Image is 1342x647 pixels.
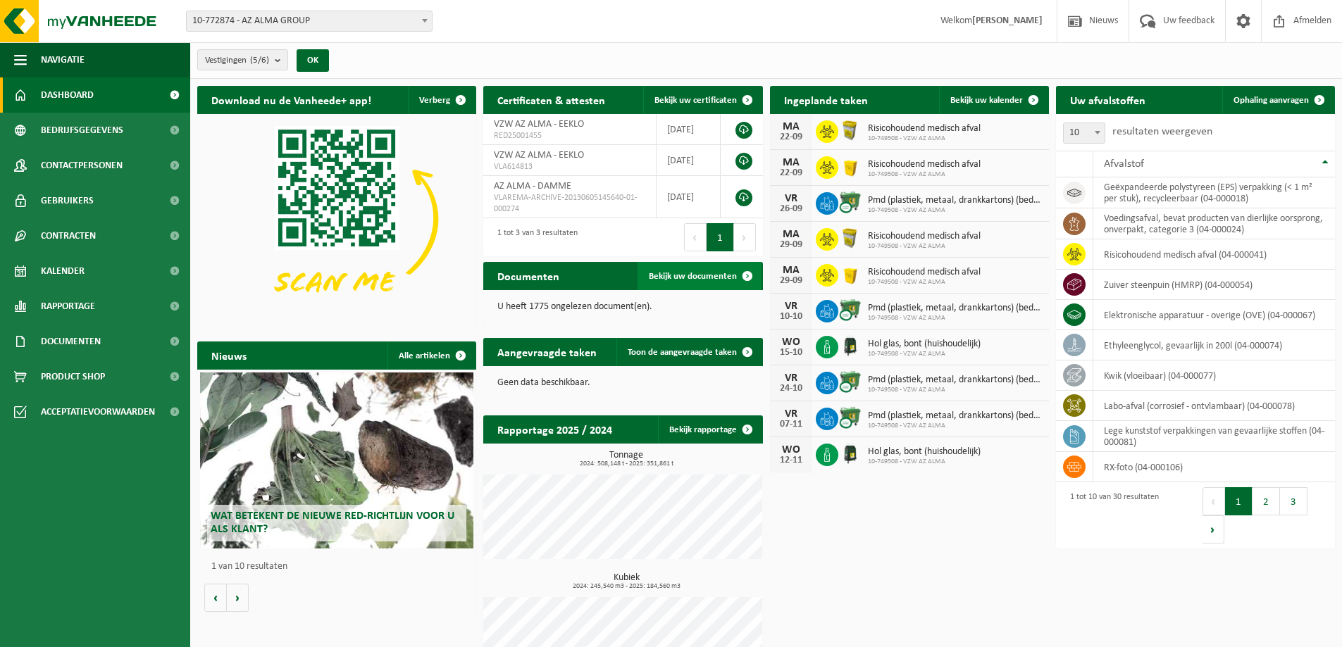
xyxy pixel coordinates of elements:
[868,458,981,466] span: 10-749508 - VZW AZ ALMA
[494,192,645,215] span: VLAREMA-ARCHIVE-20130605145640-01-000274
[777,265,805,276] div: MA
[777,240,805,250] div: 29-09
[868,339,981,350] span: Hol glas, bont (huishoudelijk)
[838,441,862,465] img: CR-HR-1C-1000-PES-01
[1093,421,1335,452] td: lege kunststof verpakkingen van gevaarlijke stoffen (04-000081)
[657,176,721,218] td: [DATE]
[41,148,123,183] span: Contactpersonen
[494,150,584,161] span: VZW AZ ALMA - EEKLO
[490,573,762,590] h3: Kubiek
[197,114,476,323] img: Download de VHEPlus App
[1063,486,1159,545] div: 1 tot 10 van 30 resultaten
[197,49,288,70] button: Vestigingen(5/6)
[777,157,805,168] div: MA
[838,262,862,286] img: LP-SB-00050-HPE-22
[972,15,1043,26] strong: [PERSON_NAME]
[777,348,805,358] div: 15-10
[1253,487,1280,515] button: 2
[197,86,385,113] h2: Download nu de Vanheede+ app!
[628,348,737,357] span: Toon de aangevraagde taken
[868,314,1042,322] span: 10-749508 - VZW AZ ALMA
[657,114,721,145] td: [DATE]
[777,121,805,132] div: MA
[490,451,762,467] h3: Tonnage
[868,242,981,251] span: 10-749508 - VZW AZ ALMA
[494,130,645,142] span: RED25001455
[1104,158,1144,170] span: Afvalstof
[186,11,433,32] span: 10-772874 - AZ ALMA GROUP
[41,359,105,394] span: Product Shop
[777,420,805,429] div: 07-11
[1112,126,1212,137] label: resultaten weergeven
[838,298,862,322] img: WB-0770-CU
[494,181,571,191] span: AZ ALMA - DAMME
[868,206,1042,215] span: 10-749508 - VZW AZ ALMA
[1093,270,1335,300] td: zuiver steenpuin (HMRP) (04-000054)
[777,312,805,322] div: 10-10
[777,301,805,312] div: VR
[41,113,123,148] span: Bedrijfsgegevens
[497,302,748,312] p: U heeft 1775 ongelezen document(en).
[777,408,805,420] div: VR
[41,324,101,359] span: Documenten
[41,218,96,253] span: Contracten
[777,276,805,286] div: 29-09
[868,134,981,143] span: 10-749508 - VZW AZ ALMA
[777,193,805,204] div: VR
[204,584,227,612] button: Vorige
[939,86,1048,114] a: Bekijk uw kalender
[483,86,619,113] h2: Certificaten & attesten
[777,337,805,348] div: WO
[1093,300,1335,330] td: elektronische apparatuur - overige (OVE) (04-000067)
[868,422,1042,430] span: 10-749508 - VZW AZ ALMA
[777,372,805,384] div: VR
[1063,123,1105,144] span: 10
[868,446,981,458] span: Hol glas, bont (huishoudelijk)
[657,145,721,176] td: [DATE]
[211,562,469,572] p: 1 van 10 resultaten
[483,415,626,443] h2: Rapportage 2025 / 2024
[1093,330,1335,360] td: ethyleenglycol, gevaarlijk in 200l (04-000074)
[868,195,1042,206] span: Pmd (plastiek, metaal, drankkartons) (bedrijven)
[1056,86,1160,113] h2: Uw afvalstoffen
[1093,208,1335,239] td: voedingsafval, bevat producten van dierlijke oorsprong, onverpakt, categorie 3 (04-000024)
[838,370,862,394] img: WB-0770-CU
[777,384,805,394] div: 24-10
[868,159,981,170] span: Risicohoudend medisch afval
[1203,487,1225,515] button: Previous
[868,267,981,278] span: Risicohoudend medisch afval
[838,334,862,358] img: CR-HR-1C-1000-PES-01
[649,272,737,281] span: Bekijk uw documenten
[777,229,805,240] div: MA
[868,410,1042,422] span: Pmd (plastiek, metaal, drankkartons) (bedrijven)
[41,394,155,429] span: Acceptatievoorwaarden
[1093,177,1335,208] td: geëxpandeerde polystyreen (EPS) verpakking (< 1 m² per stuk), recycleerbaar (04-000018)
[200,372,473,548] a: Wat betekent de nieuwe RED-richtlijn voor u als klant?
[777,444,805,456] div: WO
[868,350,981,358] span: 10-749508 - VZW AZ ALMA
[684,223,707,251] button: Previous
[483,338,611,365] h2: Aangevraagde taken
[838,406,862,429] img: WB-0770-CU
[197,341,261,369] h2: Nieuws
[250,56,269,65] count: (5/6)
[41,42,85,77] span: Navigatie
[616,338,762,366] a: Toon de aangevraagde taken
[227,584,249,612] button: Volgende
[205,50,269,71] span: Vestigingen
[211,510,454,535] span: Wat betekent de nieuwe RED-richtlijn voor u als klant?
[297,49,329,72] button: OK
[777,456,805,465] div: 12-11
[1280,487,1307,515] button: 3
[419,96,450,105] span: Verberg
[1093,452,1335,482] td: RX-foto (04-000106)
[643,86,762,114] a: Bekijk uw certificaten
[868,375,1042,386] span: Pmd (plastiek, metaal, drankkartons) (bedrijven)
[734,223,756,251] button: Next
[658,415,762,444] a: Bekijk rapportage
[777,168,805,178] div: 22-09
[868,123,981,134] span: Risicohoudend medisch afval
[1203,515,1224,544] button: Next
[494,119,584,130] span: VZW AZ ALMA - EEKLO
[1225,487,1253,515] button: 1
